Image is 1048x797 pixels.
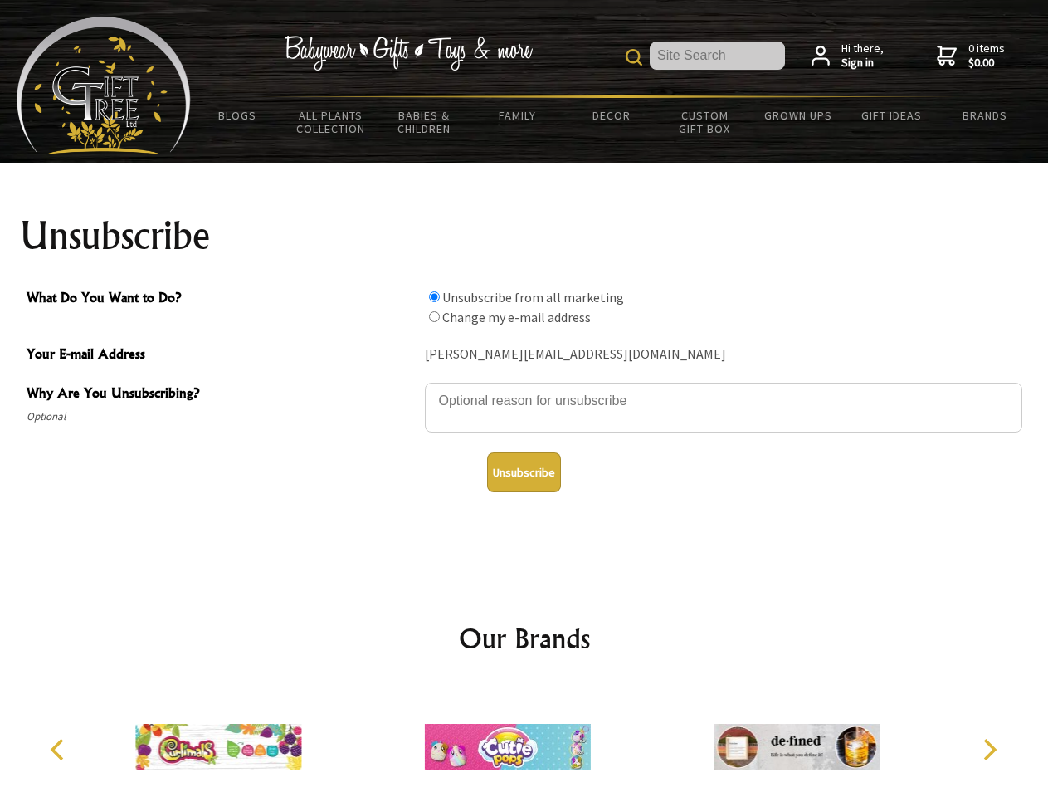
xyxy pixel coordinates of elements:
img: Babyware - Gifts - Toys and more... [17,17,191,154]
textarea: Why Are You Unsubscribing? [425,383,1022,433]
a: Decor [564,98,658,133]
span: Your E-mail Address [27,344,417,368]
input: What Do You Want to Do? [429,311,440,322]
a: Hi there,Sign in [812,42,884,71]
a: Grown Ups [751,98,845,133]
span: Hi there, [841,42,884,71]
img: Babywear - Gifts - Toys & more [284,36,533,71]
a: Brands [938,98,1032,133]
a: BLOGS [191,98,285,133]
a: Custom Gift Box [658,98,752,146]
h1: Unsubscribe [20,216,1029,256]
input: What Do You Want to Do? [429,291,440,302]
span: Optional [27,407,417,427]
a: Babies & Children [378,98,471,146]
button: Previous [41,731,78,768]
label: Unsubscribe from all marketing [442,289,624,306]
strong: Sign in [841,56,884,71]
span: 0 items [968,41,1005,71]
label: Change my e-mail address [442,309,591,325]
span: Why Are You Unsubscribing? [27,383,417,407]
div: [PERSON_NAME][EMAIL_ADDRESS][DOMAIN_NAME] [425,342,1022,368]
a: Family [471,98,565,133]
button: Next [971,731,1007,768]
a: Gift Ideas [845,98,938,133]
strong: $0.00 [968,56,1005,71]
button: Unsubscribe [487,452,561,492]
a: 0 items$0.00 [937,42,1005,71]
span: What Do You Want to Do? [27,287,417,311]
a: All Plants Collection [285,98,378,146]
input: Site Search [650,42,785,70]
img: product search [626,49,642,66]
h2: Our Brands [33,619,1016,658]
